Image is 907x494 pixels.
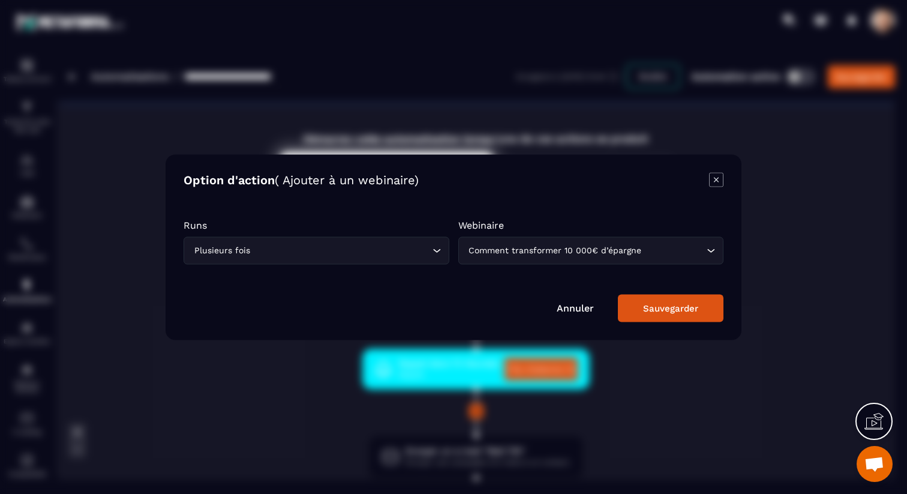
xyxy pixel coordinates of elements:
[618,294,723,322] button: Sauvegarder
[557,302,594,313] a: Annuler
[458,236,724,264] div: Search for option
[643,303,698,313] div: Sauvegarder
[458,219,724,230] p: Webinaire
[275,172,419,187] span: ( Ajouter à un webinaire)
[184,236,449,264] div: Search for option
[191,244,253,257] span: Plusieurs fois
[253,244,430,257] input: Search for option
[466,244,644,257] span: Comment transformer 10 000€ d’épargne
[857,446,893,482] a: Ouvrir le chat
[644,244,704,257] input: Search for option
[184,172,419,189] h4: Option d'action
[184,219,449,230] p: Runs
